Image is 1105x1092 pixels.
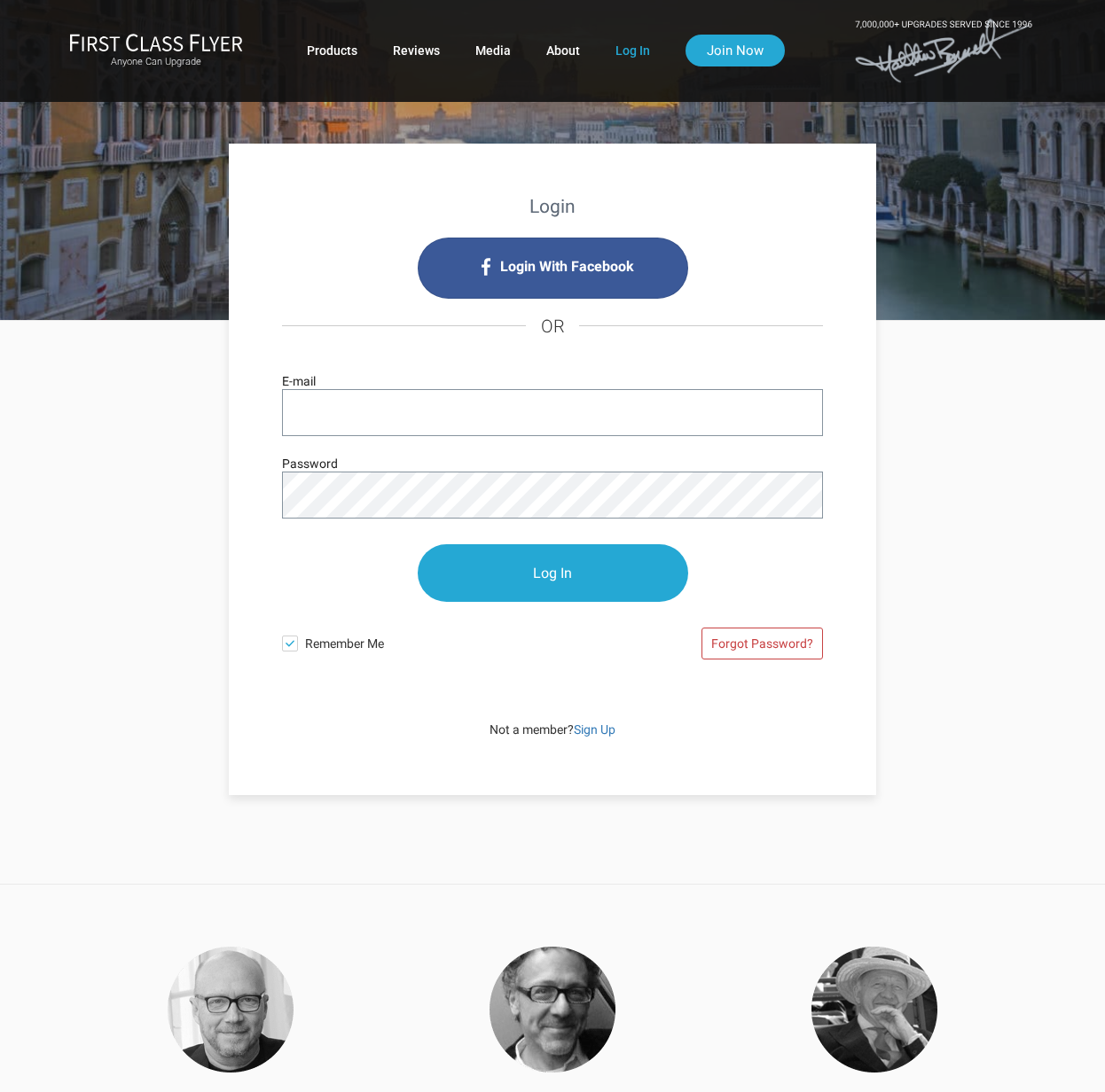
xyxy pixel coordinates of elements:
[307,35,357,66] a: Products
[686,35,785,66] a: Join Now
[701,628,823,659] a: Forgot Password?
[69,56,243,68] small: Anyone Can Upgrade
[490,722,615,737] span: Not a member?
[305,627,552,653] span: Remember Me
[811,947,937,1072] img: Collins.png
[69,33,243,68] a: First Class FlyerAnyone Can Upgrade
[393,35,440,66] a: Reviews
[418,544,688,602] input: Log In
[168,947,294,1072] img: Haggis-v2.png
[475,35,511,66] a: Media
[69,33,243,51] img: First Class Flyer
[418,238,688,299] i: Login with Facebook
[282,454,338,473] label: Password
[574,722,615,737] a: Sign Up
[500,253,634,281] span: Login With Facebook
[282,371,316,391] label: E-mail
[615,35,650,66] a: Log In
[546,35,580,66] a: About
[282,299,823,354] h4: OR
[529,196,576,217] strong: Login
[490,947,615,1072] img: Thomas.png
